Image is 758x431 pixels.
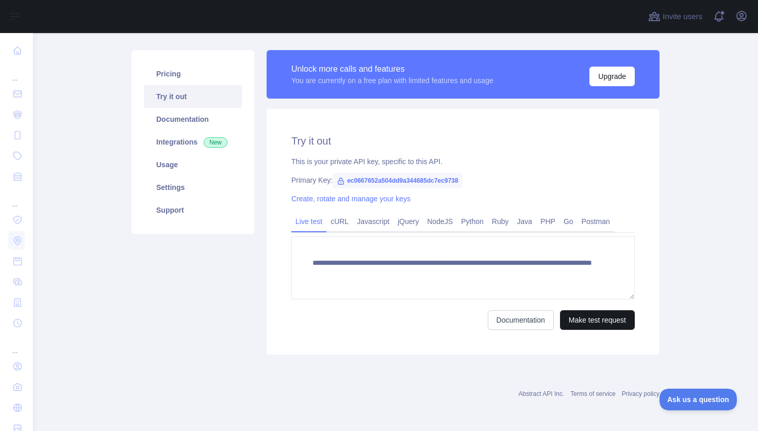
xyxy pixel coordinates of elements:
a: PHP [536,213,559,230]
a: Settings [144,176,242,199]
div: Primary Key: [291,175,635,185]
a: Usage [144,153,242,176]
button: Upgrade [589,67,635,86]
div: ... [8,188,25,209]
a: Try it out [144,85,242,108]
a: Create, rotate and manage your keys [291,195,410,203]
a: Go [559,213,578,230]
a: Abstract API Inc. [519,390,565,397]
a: NodeJS [423,213,457,230]
a: Integrations New [144,131,242,153]
a: jQuery [393,213,423,230]
span: Invite users [663,11,702,23]
a: Support [144,199,242,221]
a: Documentation [144,108,242,131]
button: Make test request [560,310,635,330]
button: Invite users [646,8,704,25]
div: You are currently on a free plan with limited features and usage [291,75,493,86]
a: Documentation [488,310,554,330]
a: Java [513,213,537,230]
a: Live test [291,213,326,230]
a: Terms of service [570,390,615,397]
a: Javascript [353,213,393,230]
span: New [204,137,227,148]
h2: Try it out [291,134,635,148]
div: ... [8,62,25,83]
a: Privacy policy [622,390,660,397]
a: Postman [578,213,614,230]
a: Ruby [488,213,513,230]
iframe: Toggle Customer Support [660,389,737,410]
span: ec0667652a504dd9a344685dc7ec9738 [333,173,463,188]
a: cURL [326,213,353,230]
a: Python [457,213,488,230]
div: Unlock more calls and features [291,63,493,75]
div: This is your private API key, specific to this API. [291,156,635,167]
a: Pricing [144,62,242,85]
div: ... [8,334,25,355]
